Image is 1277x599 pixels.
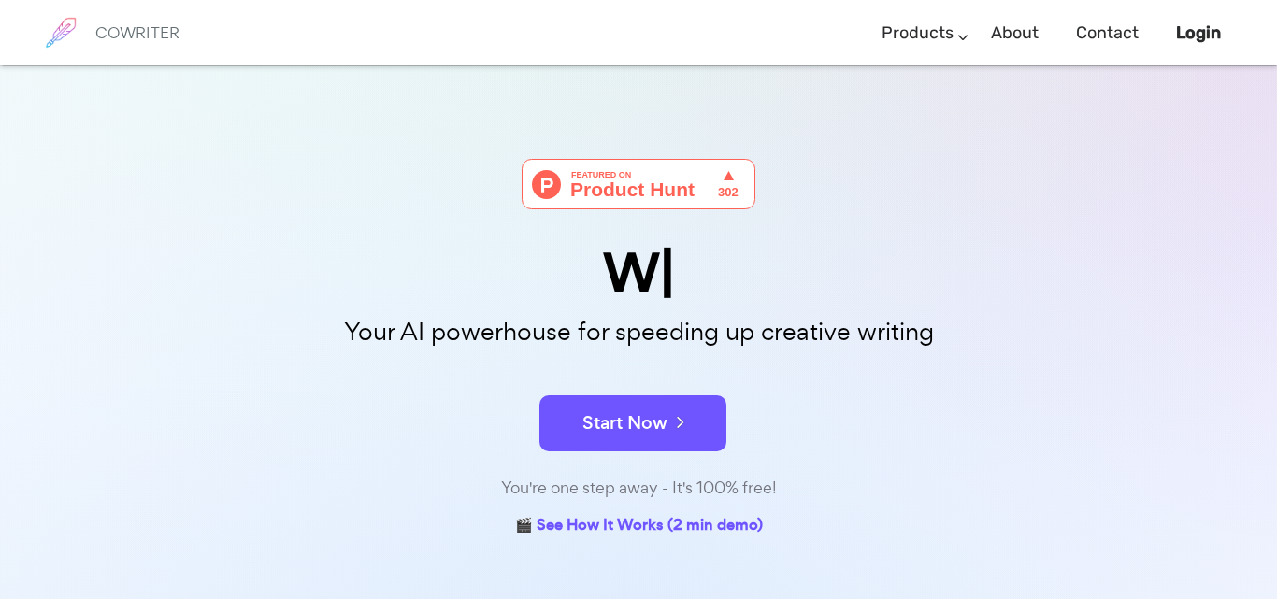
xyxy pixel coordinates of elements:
[171,312,1106,352] p: Your AI powerhouse for speeding up creative writing
[1176,6,1221,61] a: Login
[1176,22,1221,43] b: Login
[171,247,1106,300] div: W
[95,24,179,41] h6: COWRITER
[882,6,954,61] a: Products
[539,395,726,451] button: Start Now
[1076,6,1139,61] a: Contact
[991,6,1039,61] a: About
[522,159,755,209] img: Cowriter - Your AI buddy for speeding up creative writing | Product Hunt
[37,9,84,56] img: brand logo
[171,475,1106,502] div: You're one step away - It's 100% free!
[515,512,763,541] a: 🎬 See How It Works (2 min demo)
